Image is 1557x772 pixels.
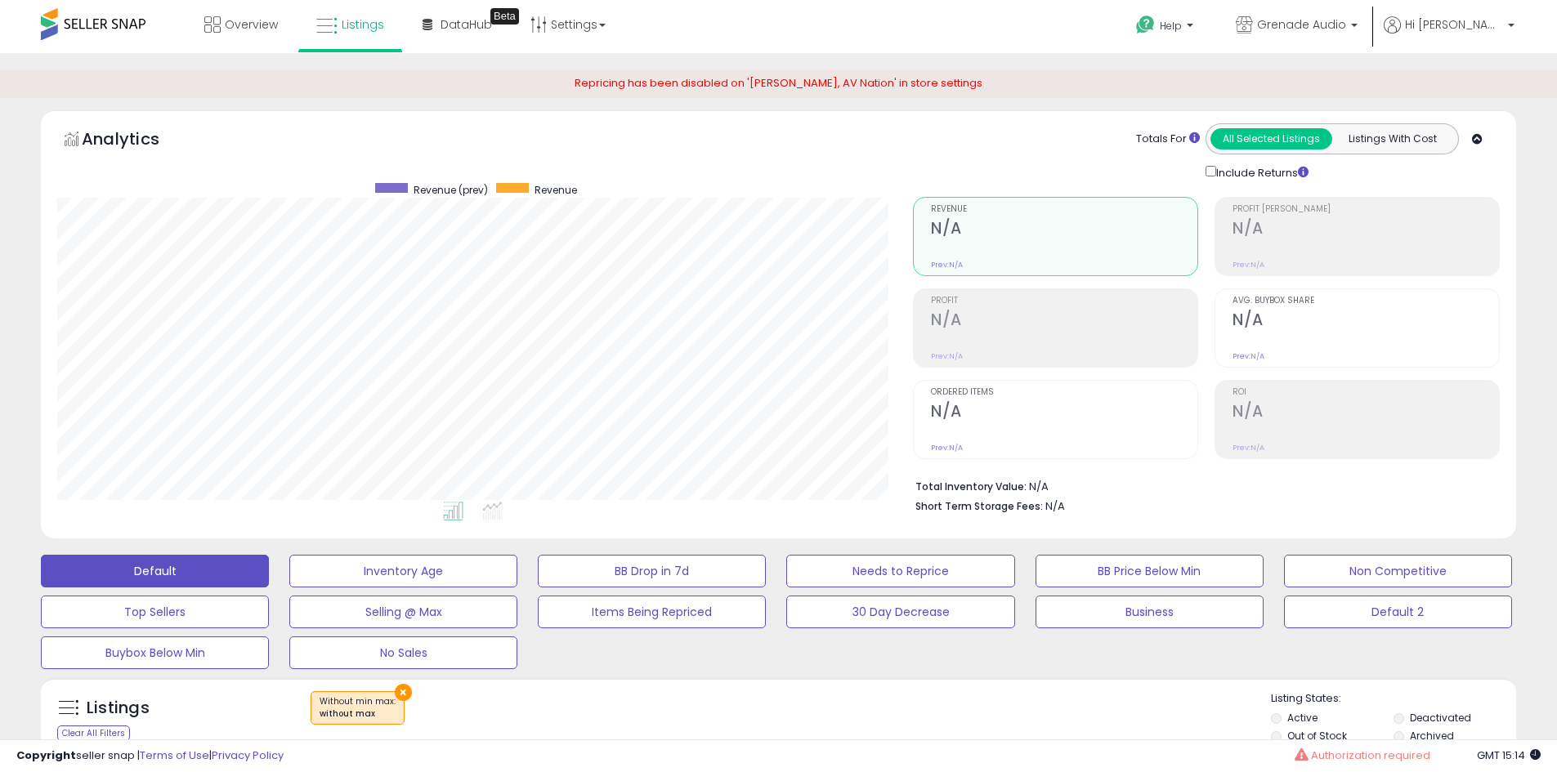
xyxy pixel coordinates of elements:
[1233,219,1499,241] h2: N/A
[1233,351,1264,361] small: Prev: N/A
[1233,205,1499,214] span: Profit [PERSON_NAME]
[82,127,191,154] h5: Analytics
[1331,128,1453,149] button: Listings With Cost
[915,499,1043,513] b: Short Term Storage Fees:
[225,16,278,33] span: Overview
[786,596,1014,628] button: 30 Day Decrease
[16,748,284,764] div: seller snap | |
[931,310,1197,332] h2: N/A
[1160,19,1182,33] span: Help
[931,260,963,270] small: Prev: N/A
[1284,596,1512,628] button: Default 2
[441,16,492,33] span: DataHub
[931,351,963,361] small: Prev: N/A
[41,636,269,669] button: Buybox Below Min
[1233,297,1499,306] span: Avg. Buybox Share
[931,219,1197,241] h2: N/A
[395,684,412,701] button: ×
[931,388,1197,397] span: Ordered Items
[931,297,1197,306] span: Profit
[1123,2,1210,53] a: Help
[1287,711,1318,725] label: Active
[1284,555,1512,587] button: Non Competitive
[535,183,577,197] span: Revenue
[1036,555,1264,587] button: BB Price Below Min
[1136,132,1200,147] div: Totals For
[1233,260,1264,270] small: Prev: N/A
[320,708,396,720] div: without max
[1193,163,1328,181] div: Include Returns
[1287,729,1347,743] label: Out of Stock
[289,596,517,628] button: Selling @ Max
[915,475,1488,495] li: N/A
[1384,16,1514,53] a: Hi [PERSON_NAME]
[320,695,396,720] span: Without min max :
[1410,711,1471,725] label: Deactivated
[342,16,384,33] span: Listings
[915,480,1027,493] b: Total Inventory Value:
[414,183,488,197] span: Revenue (prev)
[212,747,284,763] a: Privacy Policy
[16,747,76,763] strong: Copyright
[1233,402,1499,424] h2: N/A
[1257,16,1346,33] span: Grenade Audio
[575,75,982,91] span: Repricing has been disabled on '[PERSON_NAME], AV Nation' in store settings
[786,555,1014,587] button: Needs to Reprice
[57,725,130,741] div: Clear All Filters
[1135,15,1156,35] i: Get Help
[1045,498,1065,514] span: N/A
[1477,747,1541,763] span: 2025-09-11 15:14 GMT
[490,8,519,25] div: Tooltip anchor
[538,596,766,628] button: Items Being Repriced
[1233,310,1499,332] h2: N/A
[1210,128,1332,149] button: All Selected Listings
[289,636,517,669] button: No Sales
[140,747,209,763] a: Terms of Use
[1036,596,1264,628] button: Business
[87,697,150,720] h5: Listings
[1410,729,1454,743] label: Archived
[41,555,269,587] button: Default
[1233,443,1264,453] small: Prev: N/A
[41,596,269,628] button: Top Sellers
[1233,388,1499,397] span: ROI
[931,443,963,453] small: Prev: N/A
[1405,16,1503,33] span: Hi [PERSON_NAME]
[931,402,1197,424] h2: N/A
[1271,691,1516,707] p: Listing States:
[538,555,766,587] button: BB Drop in 7d
[931,205,1197,214] span: Revenue
[289,555,517,587] button: Inventory Age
